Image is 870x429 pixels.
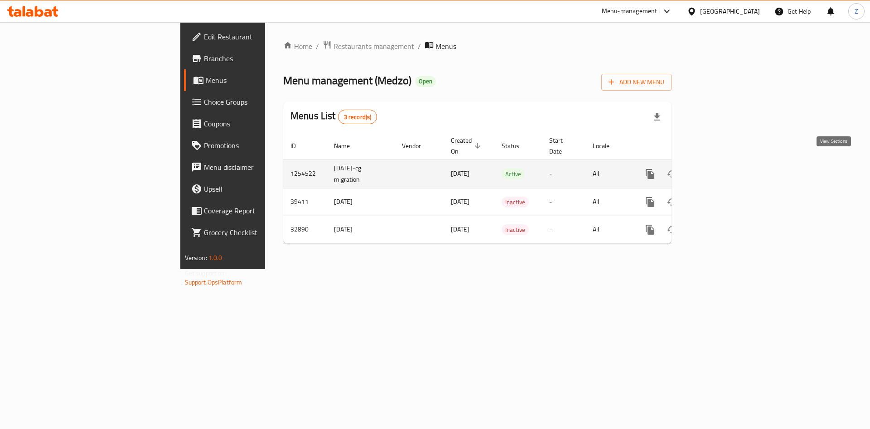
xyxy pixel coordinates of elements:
span: Promotions [204,140,319,151]
a: Menu disclaimer [184,156,326,178]
td: All [585,159,632,188]
button: more [639,219,661,241]
div: Total records count [338,110,377,124]
a: Branches [184,48,326,69]
td: All [585,216,632,243]
span: Menus [435,41,456,52]
span: Coupons [204,118,319,129]
a: Restaurants management [323,40,414,52]
table: enhanced table [283,132,734,244]
span: Version: [185,252,207,264]
div: Inactive [502,224,529,235]
td: - [542,159,585,188]
span: Branches [204,53,319,64]
span: Z [855,6,858,16]
a: Coverage Report [184,200,326,222]
span: Coverage Report [204,205,319,216]
h2: Menus List [290,109,377,124]
th: Actions [632,132,734,160]
nav: breadcrumb [283,40,672,52]
button: Change Status [661,219,683,241]
button: Change Status [661,191,683,213]
span: Created On [451,135,483,157]
a: Coupons [184,113,326,135]
button: more [639,191,661,213]
span: Upsell [204,183,319,194]
span: Name [334,140,362,151]
span: 3 record(s) [338,113,377,121]
span: Menus [206,75,319,86]
span: Menu disclaimer [204,162,319,173]
span: ID [290,140,308,151]
div: Open [415,76,436,87]
td: - [542,216,585,243]
div: [GEOGRAPHIC_DATA] [700,6,760,16]
td: [DATE] [327,188,395,216]
span: 1.0.0 [208,252,222,264]
div: Menu-management [602,6,657,17]
a: Grocery Checklist [184,222,326,243]
span: Get support on: [185,267,227,279]
button: more [639,163,661,185]
span: Open [415,77,436,85]
a: Menus [184,69,326,91]
span: Locale [593,140,621,151]
td: All [585,188,632,216]
td: [DATE] [327,216,395,243]
button: Change Status [661,163,683,185]
span: Status [502,140,531,151]
a: Choice Groups [184,91,326,113]
span: Inactive [502,225,529,235]
a: Edit Restaurant [184,26,326,48]
td: - [542,188,585,216]
a: Promotions [184,135,326,156]
button: Add New Menu [601,74,672,91]
td: [DATE]-cg migration [327,159,395,188]
span: [DATE] [451,196,469,207]
li: / [418,41,421,52]
span: Add New Menu [609,77,664,88]
span: Active [502,169,525,179]
span: Choice Groups [204,96,319,107]
span: Edit Restaurant [204,31,319,42]
span: Vendor [402,140,433,151]
a: Upsell [184,178,326,200]
div: Export file [646,106,668,128]
span: Menu management ( Medzo ) [283,70,411,91]
span: Start Date [549,135,575,157]
span: Inactive [502,197,529,207]
a: Support.OpsPlatform [185,276,242,288]
span: [DATE] [451,223,469,235]
span: [DATE] [451,168,469,179]
span: Grocery Checklist [204,227,319,238]
span: Restaurants management [333,41,414,52]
